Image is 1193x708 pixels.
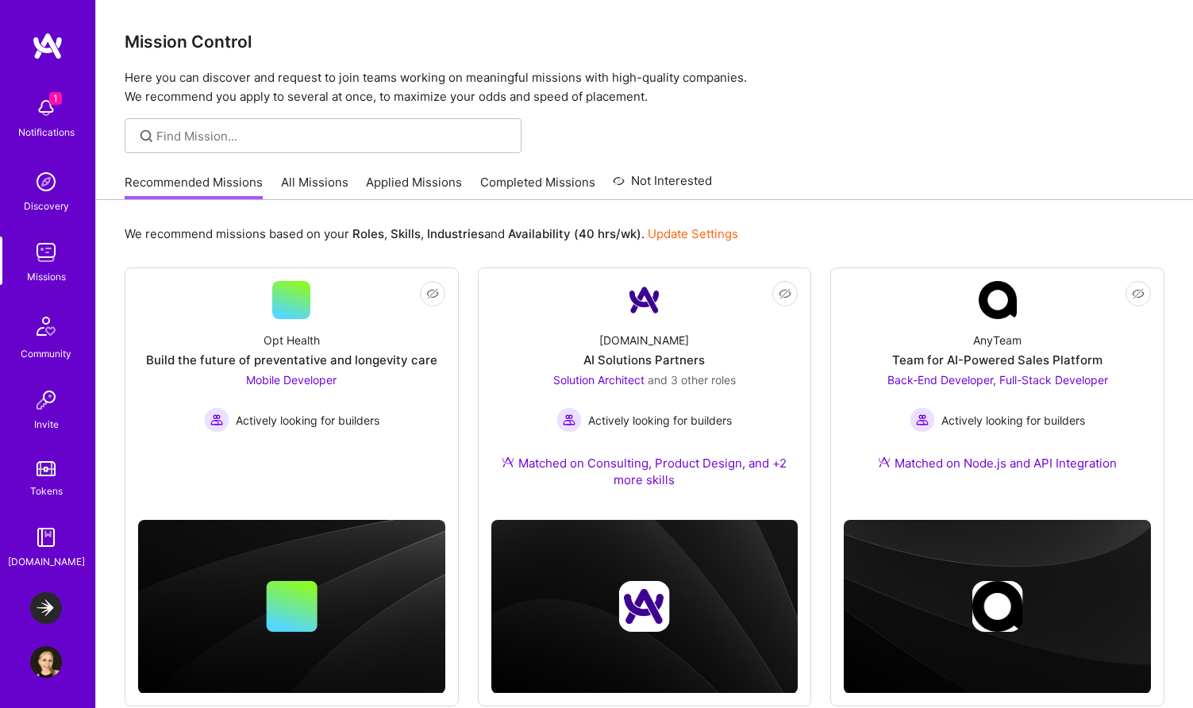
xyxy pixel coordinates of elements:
[426,287,439,300] i: icon EyeClosed
[125,174,263,200] a: Recommended Missions
[204,407,229,433] img: Actively looking for builders
[32,32,63,60] img: logo
[352,226,384,241] b: Roles
[972,581,1023,632] img: Company logo
[264,332,320,348] div: Opt Health
[491,520,799,694] img: cover
[34,416,59,433] div: Invite
[138,520,445,694] img: cover
[553,373,645,387] span: Solution Architect
[30,483,63,499] div: Tokens
[583,352,705,368] div: AI Solutions Partners
[21,345,71,362] div: Community
[26,592,66,624] a: LaunchDarkly: Experimentation Delivery Team
[30,166,62,198] img: discovery
[125,32,1164,52] h3: Mission Control
[941,412,1085,429] span: Actively looking for builders
[236,412,379,429] span: Actively looking for builders
[887,373,1108,387] span: Back-End Developer, Full-Stack Developer
[27,307,65,345] img: Community
[18,124,75,140] div: Notifications
[30,92,62,124] img: bell
[878,455,1117,471] div: Matched on Node.js and API Integration
[648,226,738,241] a: Update Settings
[137,127,156,145] i: icon SearchGrey
[146,352,437,368] div: Build the future of preventative and longevity care
[910,407,935,433] img: Actively looking for builders
[125,68,1164,106] p: Here you can discover and request to join teams working on meaningful missions with high-quality ...
[27,268,66,285] div: Missions
[37,461,56,476] img: tokens
[30,384,62,416] img: Invite
[508,226,641,241] b: Availability (40 hrs/wk)
[556,407,582,433] img: Actively looking for builders
[1132,287,1145,300] i: icon EyeClosed
[8,553,85,570] div: [DOMAIN_NAME]
[648,373,736,387] span: and 3 other roles
[588,412,732,429] span: Actively looking for builders
[26,646,66,678] a: User Avatar
[491,281,799,507] a: Company Logo[DOMAIN_NAME]AI Solutions PartnersSolution Architect and 3 other rolesActively lookin...
[973,332,1022,348] div: AnyTeam
[491,455,799,488] div: Matched on Consulting, Product Design, and +2 more skills
[480,174,595,200] a: Completed Missions
[619,581,670,632] img: Company logo
[613,171,712,200] a: Not Interested
[281,174,348,200] a: All Missions
[125,225,738,242] p: We recommend missions based on your , , and .
[391,226,421,241] b: Skills
[427,226,484,241] b: Industries
[30,237,62,268] img: teamwork
[878,456,891,468] img: Ateam Purple Icon
[844,281,1151,491] a: Company LogoAnyTeamTeam for AI-Powered Sales PlatformBack-End Developer, Full-Stack Developer Act...
[156,128,510,144] input: Find Mission...
[779,287,791,300] i: icon EyeClosed
[892,352,1103,368] div: Team for AI-Powered Sales Platform
[30,646,62,678] img: User Avatar
[30,521,62,553] img: guide book
[979,281,1017,319] img: Company Logo
[502,456,514,468] img: Ateam Purple Icon
[30,592,62,624] img: LaunchDarkly: Experimentation Delivery Team
[625,281,664,319] img: Company Logo
[49,92,62,105] span: 1
[138,281,445,480] a: Opt HealthBuild the future of preventative and longevity careMobile Developer Actively looking fo...
[844,520,1151,694] img: cover
[246,373,337,387] span: Mobile Developer
[366,174,462,200] a: Applied Missions
[599,332,689,348] div: [DOMAIN_NAME]
[24,198,69,214] div: Discovery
